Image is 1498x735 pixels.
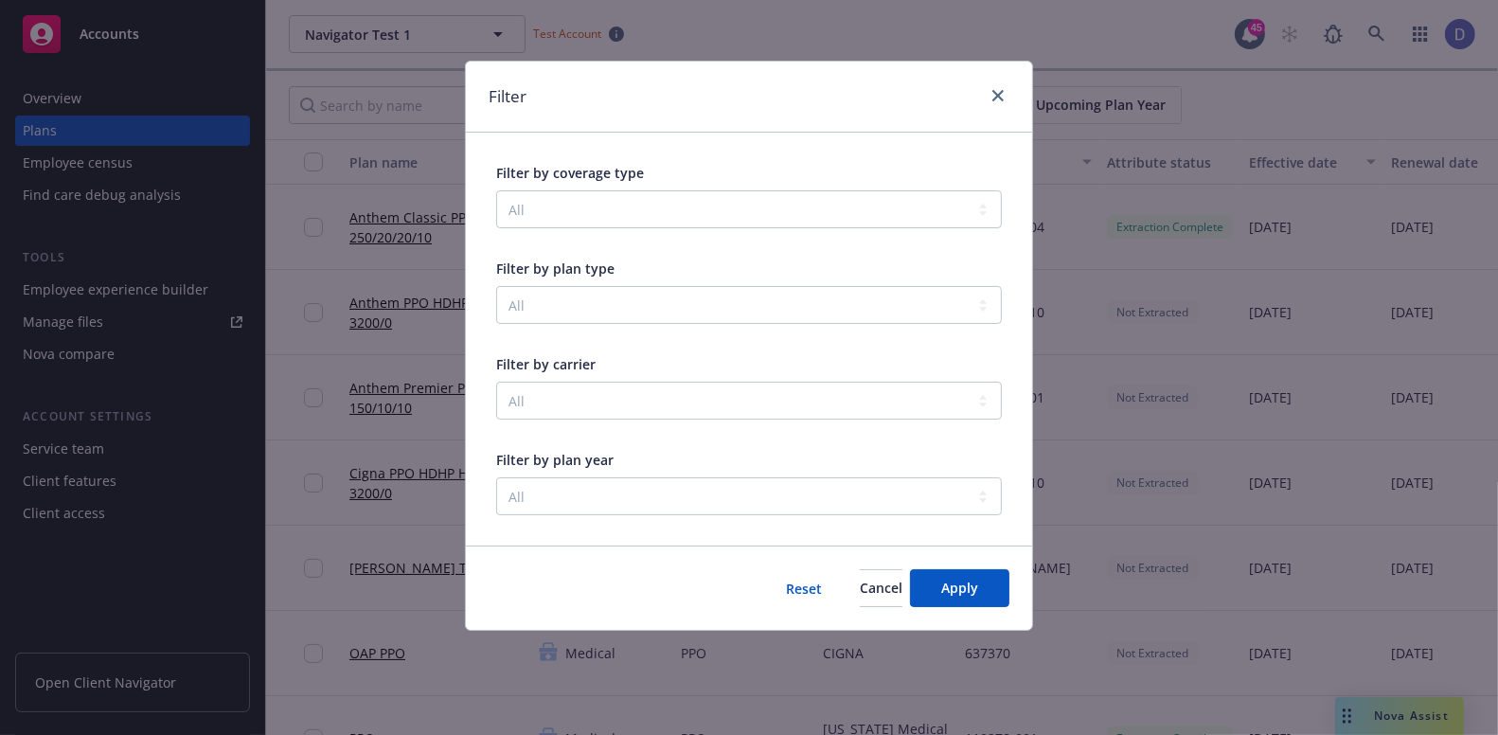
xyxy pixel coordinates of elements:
span: Filter by plan year [496,451,614,469]
span: Filter by carrier [496,355,596,373]
span: Apply [941,579,978,597]
span: Cancel [860,579,902,597]
h1: Filter [489,84,526,109]
button: Apply [910,569,1009,607]
button: Reset [756,569,852,607]
span: Filter by coverage type [496,164,644,182]
span: Filter by plan type [496,260,615,278]
a: close [987,84,1009,107]
button: Cancel [860,569,902,607]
